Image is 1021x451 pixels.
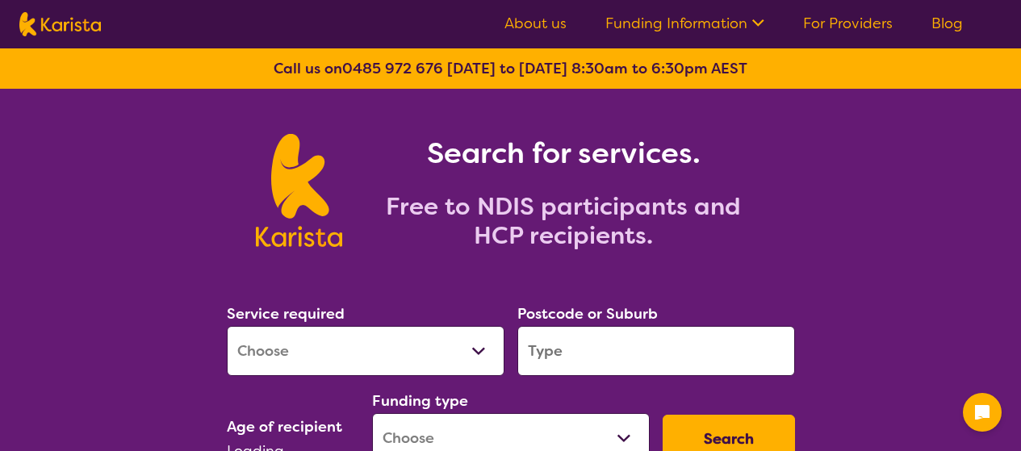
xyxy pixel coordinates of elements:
a: About us [504,14,567,33]
img: Karista logo [19,12,101,36]
label: Age of recipient [227,417,342,436]
h1: Search for services. [362,134,765,173]
a: Funding Information [605,14,764,33]
label: Service required [227,304,345,324]
label: Funding type [372,391,468,411]
a: 0485 972 676 [342,59,443,78]
input: Type [517,326,795,376]
b: Call us on [DATE] to [DATE] 8:30am to 6:30pm AEST [274,59,747,78]
h2: Free to NDIS participants and HCP recipients. [362,192,765,250]
a: Blog [931,14,963,33]
label: Postcode or Suburb [517,304,658,324]
img: Karista logo [256,134,342,247]
a: For Providers [803,14,893,33]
